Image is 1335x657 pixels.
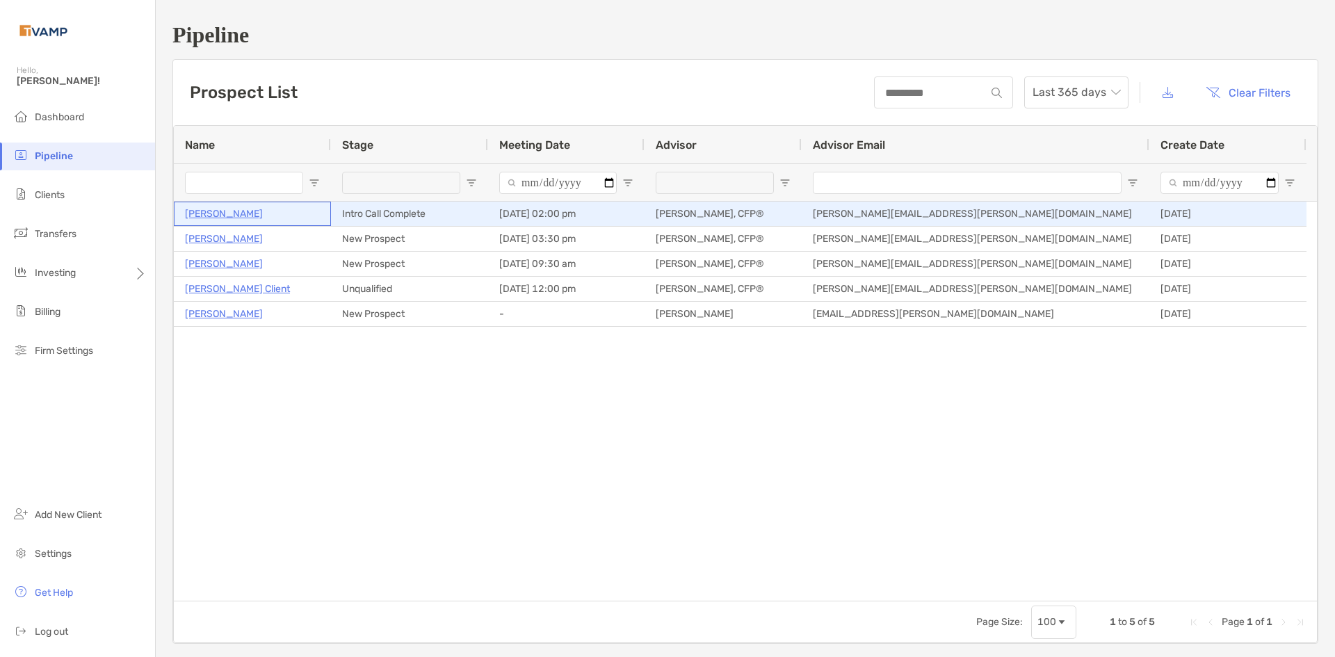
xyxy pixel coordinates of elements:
[488,302,645,326] div: -
[992,88,1002,98] img: input icon
[1149,202,1306,226] div: [DATE]
[813,138,885,152] span: Advisor Email
[35,111,84,123] span: Dashboard
[976,616,1023,628] div: Page Size:
[1037,616,1056,628] div: 100
[1149,302,1306,326] div: [DATE]
[331,227,488,251] div: New Prospect
[35,228,76,240] span: Transfers
[813,172,1122,194] input: Advisor Email Filter Input
[656,138,697,152] span: Advisor
[331,252,488,276] div: New Prospect
[35,548,72,560] span: Settings
[802,252,1149,276] div: [PERSON_NAME][EMAIL_ADDRESS][PERSON_NAME][DOMAIN_NAME]
[185,280,290,298] a: [PERSON_NAME] Client
[1247,616,1253,628] span: 1
[1118,616,1127,628] span: to
[779,177,791,188] button: Open Filter Menu
[466,177,477,188] button: Open Filter Menu
[13,341,29,358] img: firm-settings icon
[802,277,1149,301] div: [PERSON_NAME][EMAIL_ADDRESS][PERSON_NAME][DOMAIN_NAME]
[331,302,488,326] div: New Prospect
[13,263,29,280] img: investing icon
[499,172,617,194] input: Meeting Date Filter Input
[1149,227,1306,251] div: [DATE]
[35,150,73,162] span: Pipeline
[35,509,102,521] span: Add New Client
[488,252,645,276] div: [DATE] 09:30 am
[645,277,802,301] div: [PERSON_NAME], CFP®
[645,202,802,226] div: [PERSON_NAME], CFP®
[309,177,320,188] button: Open Filter Menu
[802,227,1149,251] div: [PERSON_NAME][EMAIL_ADDRESS][PERSON_NAME][DOMAIN_NAME]
[13,147,29,163] img: pipeline icon
[13,108,29,124] img: dashboard icon
[488,277,645,301] div: [DATE] 12:00 pm
[1255,616,1264,628] span: of
[1138,616,1147,628] span: of
[13,505,29,522] img: add_new_client icon
[645,302,802,326] div: [PERSON_NAME]
[622,177,633,188] button: Open Filter Menu
[13,225,29,241] img: transfers icon
[13,186,29,202] img: clients icon
[190,83,298,102] h3: Prospect List
[35,587,73,599] span: Get Help
[13,622,29,639] img: logout icon
[499,138,570,152] span: Meeting Date
[1266,616,1272,628] span: 1
[185,255,263,273] a: [PERSON_NAME]
[13,302,29,319] img: billing icon
[1295,617,1306,628] div: Last Page
[185,205,263,222] a: [PERSON_NAME]
[1222,616,1245,628] span: Page
[1278,617,1289,628] div: Next Page
[1284,177,1295,188] button: Open Filter Menu
[185,172,303,194] input: Name Filter Input
[1149,252,1306,276] div: [DATE]
[35,189,65,201] span: Clients
[802,302,1149,326] div: [EMAIL_ADDRESS][PERSON_NAME][DOMAIN_NAME]
[1149,616,1155,628] span: 5
[488,227,645,251] div: [DATE] 03:30 pm
[1205,617,1216,628] div: Previous Page
[185,305,263,323] a: [PERSON_NAME]
[1160,172,1279,194] input: Create Date Filter Input
[35,267,76,279] span: Investing
[342,138,373,152] span: Stage
[1149,277,1306,301] div: [DATE]
[802,202,1149,226] div: [PERSON_NAME][EMAIL_ADDRESS][PERSON_NAME][DOMAIN_NAME]
[185,138,215,152] span: Name
[35,345,93,357] span: Firm Settings
[13,544,29,561] img: settings icon
[1127,177,1138,188] button: Open Filter Menu
[488,202,645,226] div: [DATE] 02:00 pm
[1033,77,1120,108] span: Last 365 days
[185,230,263,248] a: [PERSON_NAME]
[17,75,147,87] span: [PERSON_NAME]!
[35,306,60,318] span: Billing
[645,227,802,251] div: [PERSON_NAME], CFP®
[331,277,488,301] div: Unqualified
[1031,606,1076,639] div: Page Size
[1129,616,1135,628] span: 5
[17,6,70,56] img: Zoe Logo
[35,626,68,638] span: Log out
[331,202,488,226] div: Intro Call Complete
[1188,617,1199,628] div: First Page
[1110,616,1116,628] span: 1
[13,583,29,600] img: get-help icon
[172,22,1318,48] h1: Pipeline
[645,252,802,276] div: [PERSON_NAME], CFP®
[1195,77,1301,108] button: Clear Filters
[1160,138,1224,152] span: Create Date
